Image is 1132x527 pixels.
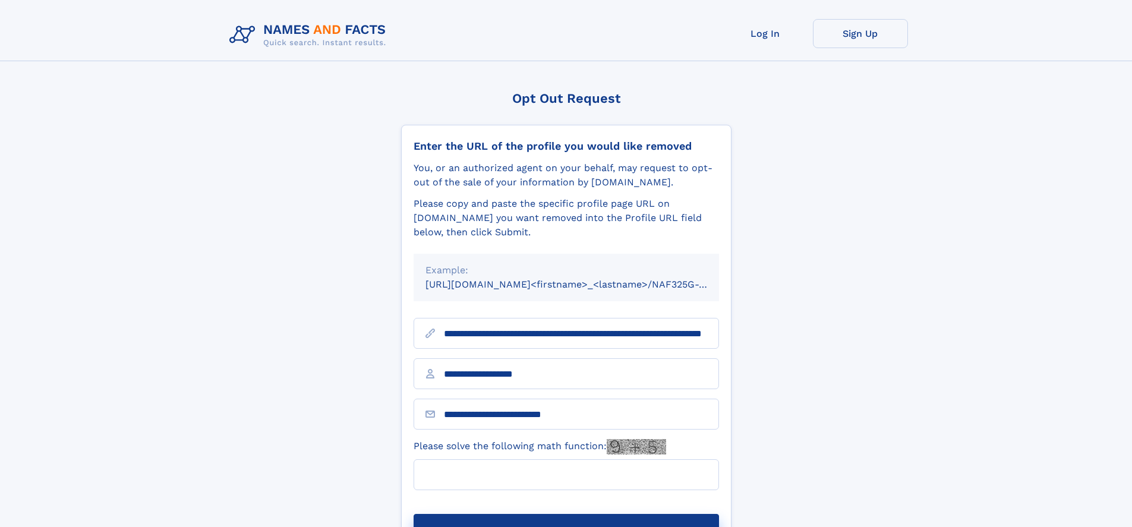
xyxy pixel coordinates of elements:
div: Please copy and paste the specific profile page URL on [DOMAIN_NAME] you want removed into the Pr... [414,197,719,239]
small: [URL][DOMAIN_NAME]<firstname>_<lastname>/NAF325G-xxxxxxxx [425,279,742,290]
label: Please solve the following math function: [414,439,666,455]
div: Example: [425,263,707,277]
a: Log In [718,19,813,48]
a: Sign Up [813,19,908,48]
div: Opt Out Request [401,91,731,106]
div: Enter the URL of the profile you would like removed [414,140,719,153]
img: Logo Names and Facts [225,19,396,51]
div: You, or an authorized agent on your behalf, may request to opt-out of the sale of your informatio... [414,161,719,190]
